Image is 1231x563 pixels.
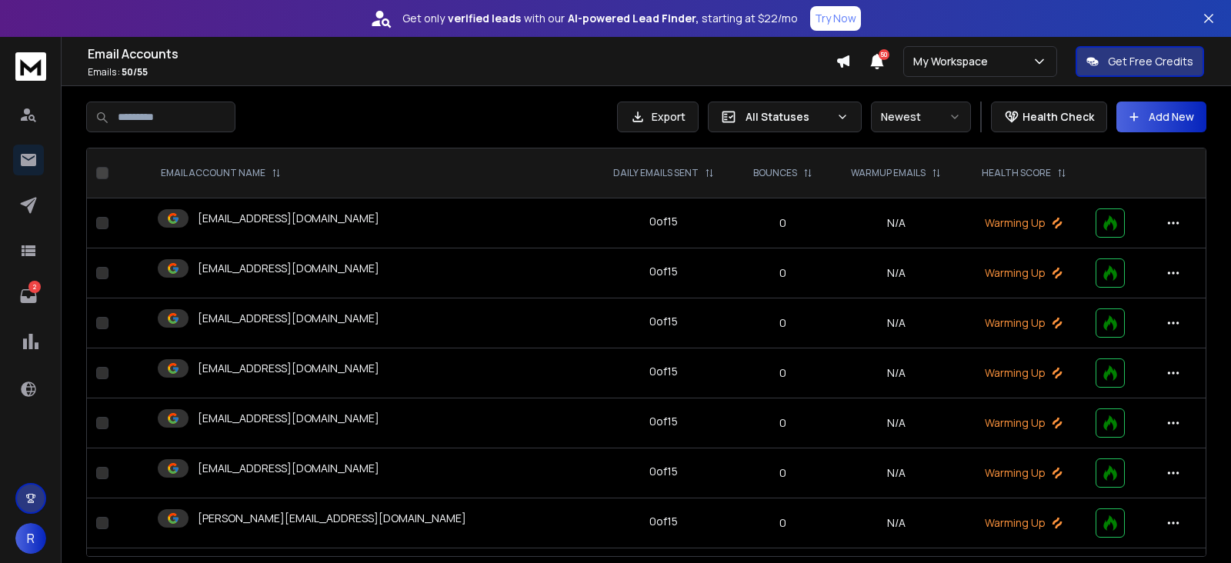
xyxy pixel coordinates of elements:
[815,11,856,26] p: Try Now
[198,311,379,326] p: [EMAIL_ADDRESS][DOMAIN_NAME]
[1116,102,1206,132] button: Add New
[851,167,926,179] p: WARMUP EMAILS
[88,45,836,63] h1: Email Accounts
[744,365,821,381] p: 0
[122,65,148,78] span: 50 / 55
[198,511,466,526] p: [PERSON_NAME][EMAIL_ADDRESS][DOMAIN_NAME]
[831,298,962,348] td: N/A
[831,448,962,498] td: N/A
[568,11,699,26] strong: AI-powered Lead Finder,
[13,281,44,311] a: 2
[198,211,379,226] p: [EMAIL_ADDRESS][DOMAIN_NAME]
[991,102,1107,132] button: Health Check
[613,167,699,179] p: DAILY EMAILS SENT
[831,248,962,298] td: N/A
[15,52,46,81] img: logo
[448,11,521,26] strong: verified leads
[744,265,821,281] p: 0
[649,414,678,429] div: 0 of 15
[1108,54,1193,69] p: Get Free Credits
[649,314,678,329] div: 0 of 15
[649,264,678,279] div: 0 of 15
[831,198,962,248] td: N/A
[913,54,994,69] p: My Workspace
[744,415,821,431] p: 0
[15,523,46,554] button: R
[871,102,971,132] button: Newest
[88,66,836,78] p: Emails :
[649,214,678,229] div: 0 of 15
[971,515,1077,531] p: Warming Up
[1022,109,1094,125] p: Health Check
[744,515,821,531] p: 0
[744,315,821,331] p: 0
[982,167,1051,179] p: HEALTH SCORE
[744,215,821,231] p: 0
[831,498,962,548] td: N/A
[617,102,699,132] button: Export
[971,265,1077,281] p: Warming Up
[971,365,1077,381] p: Warming Up
[649,364,678,379] div: 0 of 15
[161,167,281,179] div: EMAIL ACCOUNT NAME
[971,415,1077,431] p: Warming Up
[831,348,962,398] td: N/A
[971,465,1077,481] p: Warming Up
[744,465,821,481] p: 0
[746,109,830,125] p: All Statuses
[198,461,379,476] p: [EMAIL_ADDRESS][DOMAIN_NAME]
[198,411,379,426] p: [EMAIL_ADDRESS][DOMAIN_NAME]
[971,315,1077,331] p: Warming Up
[879,49,889,60] span: 50
[198,361,379,376] p: [EMAIL_ADDRESS][DOMAIN_NAME]
[810,6,861,31] button: Try Now
[1076,46,1204,77] button: Get Free Credits
[831,398,962,448] td: N/A
[28,281,41,293] p: 2
[649,464,678,479] div: 0 of 15
[198,261,379,276] p: [EMAIL_ADDRESS][DOMAIN_NAME]
[753,167,797,179] p: BOUNCES
[402,11,798,26] p: Get only with our starting at $22/mo
[649,514,678,529] div: 0 of 15
[971,215,1077,231] p: Warming Up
